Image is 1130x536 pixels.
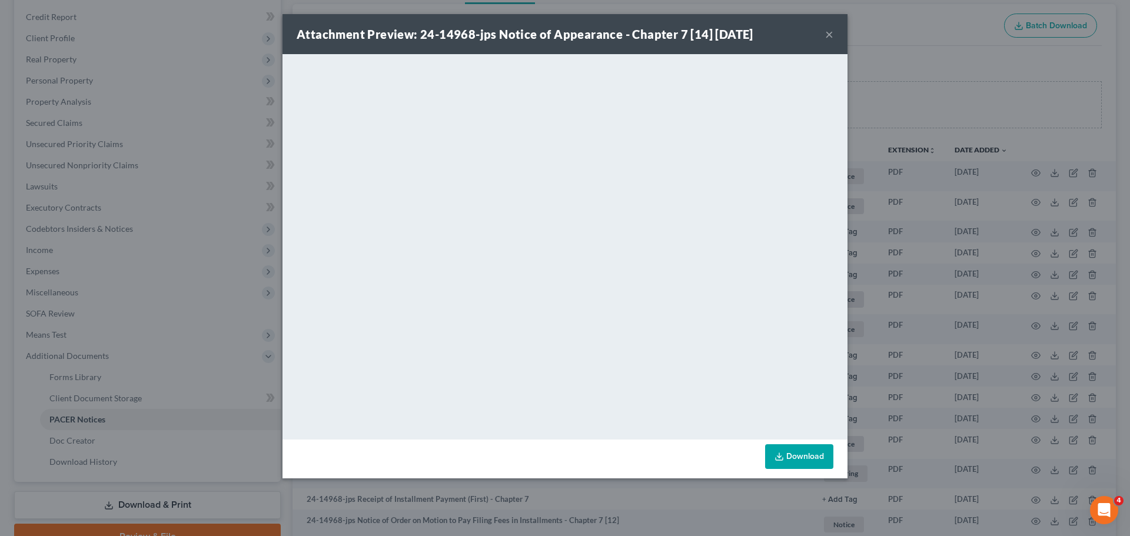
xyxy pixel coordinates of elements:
[297,27,753,41] strong: Attachment Preview: 24-14968-jps Notice of Appearance - Chapter 7 [14] [DATE]
[825,27,833,41] button: ×
[282,54,847,437] iframe: <object ng-attr-data='[URL][DOMAIN_NAME]' type='application/pdf' width='100%' height='650px'></ob...
[765,444,833,469] a: Download
[1090,496,1118,524] iframe: Intercom live chat
[1114,496,1124,505] span: 4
